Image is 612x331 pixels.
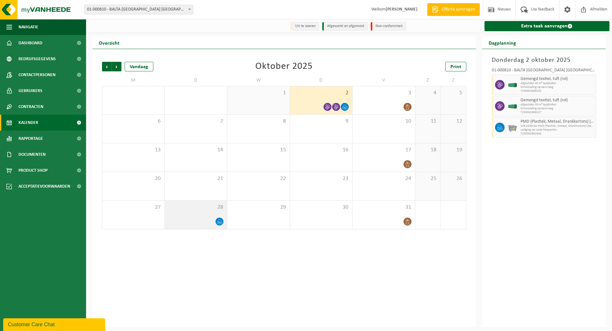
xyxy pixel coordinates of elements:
span: 28 [168,204,224,211]
span: Vorige [102,62,112,71]
td: Z [441,75,466,86]
span: Acceptatievoorwaarden [18,178,70,194]
span: Volgende [112,62,121,71]
span: 4 [419,90,437,97]
span: 5 [444,90,463,97]
span: 13 [106,147,161,154]
span: 27 [106,204,161,211]
span: 22 [230,175,287,182]
span: 31 [356,204,412,211]
td: M [102,75,165,86]
span: 20 [106,175,161,182]
li: Afgewerkt en afgemeld [322,22,368,31]
span: Kalender [18,115,38,131]
li: Uit te voeren [290,22,319,31]
span: 10 [356,118,412,125]
span: Omwisseling op aanvraag [521,107,594,111]
h2: Overzicht [92,36,126,49]
span: Offerte aanvragen [440,6,477,13]
span: 11 [419,118,437,125]
a: Offerte aanvragen [427,3,480,16]
span: 7 [168,118,224,125]
span: Dashboard [18,35,42,51]
span: T250002881644 [521,132,594,136]
iframe: chat widget [3,317,106,331]
img: HK-XA-30-GN-00 [508,104,517,109]
span: 1 [230,90,287,97]
span: 9 [293,118,349,125]
td: V [353,75,415,86]
td: Z [415,75,441,86]
span: 16 [293,147,349,154]
h2: Dagplanning [482,36,522,49]
span: 17 [356,147,412,154]
span: T250002889227 [521,111,594,114]
span: Bedrijfsgegevens [18,51,56,67]
span: Contactpersonen [18,67,55,83]
span: Omwisseling op aanvraag [521,85,594,89]
span: T250002889226 [521,89,594,93]
strong: [PERSON_NAME] [386,7,418,12]
span: 18 [419,147,437,154]
span: 8 [230,118,287,125]
a: Print [445,62,466,71]
span: Afgesloten 30 m³ tapijtrollen [521,82,594,85]
span: Gemengd textiel, tuft (rol) [521,98,594,103]
span: 2 [293,90,349,97]
span: 26 [444,175,463,182]
span: 29 [230,204,287,211]
span: 12 [444,118,463,125]
span: 3 [356,90,412,97]
span: 19 [444,147,463,154]
span: 23 [293,175,349,182]
span: Lediging op vaste frequentie [521,128,594,132]
span: Gemengd textiel, tuft (rol) [521,76,594,82]
div: 01-000810 - BALTA [GEOGRAPHIC_DATA] [GEOGRAPHIC_DATA] - [GEOGRAPHIC_DATA] [492,68,596,75]
td: W [227,75,290,86]
span: Contracten [18,99,43,115]
td: D [290,75,353,86]
h3: Donderdag 2 oktober 2025 [492,55,596,65]
span: Afgesloten 30 m³ tapijtrollen [521,103,594,107]
li: Non-conformiteit [371,22,406,31]
td: D [165,75,228,86]
span: Product Shop [18,162,47,178]
div: Oktober 2025 [255,62,313,71]
span: Documenten [18,147,46,162]
span: 01-000810 - BALTA OUDENAARDE NV - OUDENAARDE [84,5,193,14]
span: 6 [106,118,161,125]
span: 24 [356,175,412,182]
span: Print [450,64,461,69]
span: 15 [230,147,287,154]
span: Rapportage [18,131,43,147]
span: WB-2500-GA PMD (Plastiek, Metaal, Drankkartons) (bedrijven) [521,124,594,128]
span: 14 [168,147,224,154]
img: HK-XA-30-GN-00 [508,83,517,87]
span: Gebruikers [18,83,42,99]
div: Vandaag [125,62,153,71]
span: 25 [419,175,437,182]
span: PMD (Plastiek, Metaal, Drankkartons) (bedrijven) [521,119,594,124]
span: Navigatie [18,19,38,35]
span: 21 [168,175,224,182]
img: WB-2500-GAL-GY-01 [508,123,517,132]
span: 30 [293,204,349,211]
a: Extra taak aanvragen [484,21,610,31]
